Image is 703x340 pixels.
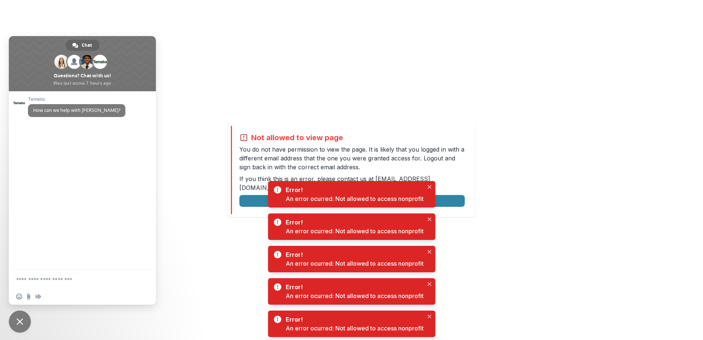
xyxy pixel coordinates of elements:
[286,283,421,291] div: Error!
[425,312,434,321] button: Close
[251,133,343,142] h2: Not allowed to view page
[286,315,421,324] div: Error!
[35,294,41,300] span: Audio message
[33,107,120,113] span: How can we help with [PERSON_NAME]?
[286,324,424,333] div: An error ocurred: Not allowed to access nonprofit
[425,183,434,191] button: Close
[66,40,99,51] div: Chat
[28,97,125,102] span: Temelio
[286,250,421,259] div: Error!
[425,215,434,224] button: Close
[9,311,31,333] div: Close chat
[286,194,424,203] div: An error ocurred: Not allowed to access nonprofit
[286,218,421,227] div: Error!
[286,185,421,194] div: Error!
[82,40,92,51] span: Chat
[239,195,465,207] button: Logout
[286,259,424,268] div: An error ocurred: Not allowed to access nonprofit
[239,174,465,192] p: If you think this is an error, please contact us at .
[16,294,22,300] span: Insert an emoji
[286,291,424,300] div: An error ocurred: Not allowed to access nonprofit
[286,227,424,235] div: An error ocurred: Not allowed to access nonprofit
[425,280,434,288] button: Close
[239,145,465,171] p: You do not have permission to view the page. It is likely that you logged in with a different ema...
[16,276,132,283] textarea: Compose your message...
[425,247,434,256] button: Close
[26,294,32,300] span: Send a file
